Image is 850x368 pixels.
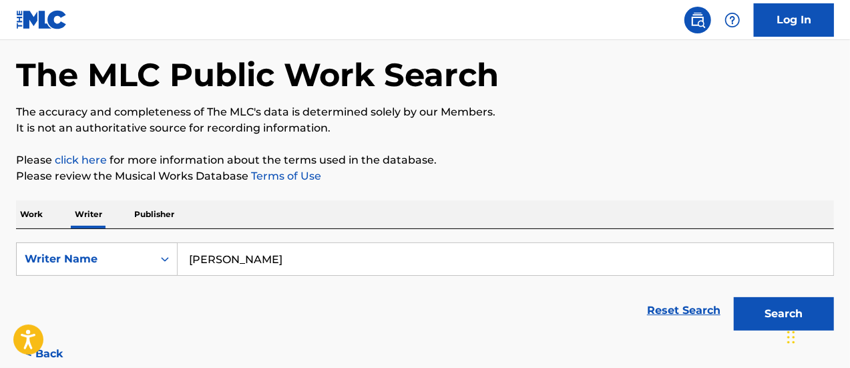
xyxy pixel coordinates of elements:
div: Drag [787,317,795,357]
a: Reset Search [640,296,727,325]
img: search [690,12,706,28]
a: Public Search [684,7,711,33]
iframe: Chat Widget [783,304,850,368]
a: click here [55,154,107,166]
form: Search Form [16,242,834,337]
img: help [724,12,740,28]
h1: The MLC Public Work Search [16,55,499,95]
p: Please for more information about the terms used in the database. [16,152,834,168]
img: MLC Logo [16,10,67,29]
p: Writer [71,200,106,228]
div: Writer Name [25,251,145,267]
p: Publisher [130,200,178,228]
p: Please review the Musical Works Database [16,168,834,184]
a: Terms of Use [248,170,321,182]
div: Help [719,7,746,33]
button: Search [734,297,834,331]
a: Log In [754,3,834,37]
p: The accuracy and completeness of The MLC's data is determined solely by our Members. [16,104,834,120]
p: It is not an authoritative source for recording information. [16,120,834,136]
p: Work [16,200,47,228]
